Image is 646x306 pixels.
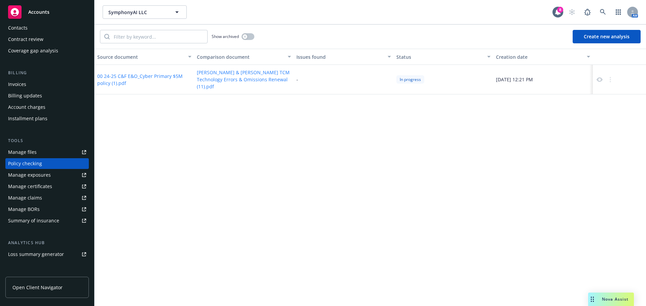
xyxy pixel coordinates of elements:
[103,5,187,19] button: SymphonyAI LLC
[8,204,40,215] div: Manage BORs
[573,30,641,43] button: Create new analysis
[8,34,43,45] div: Contract review
[5,23,89,33] a: Contacts
[396,53,483,60] div: Status
[588,293,597,306] div: Drag to move
[5,79,89,90] a: Invoices
[5,90,89,101] a: Billing updates
[8,158,42,169] div: Policy checking
[496,53,583,60] div: Creation date
[8,170,51,180] div: Manage exposures
[296,53,383,60] div: Issues found
[602,296,629,302] span: Nova Assist
[8,181,52,192] div: Manage certificates
[596,5,610,19] a: Search
[612,5,625,19] a: Switch app
[104,34,110,39] svg: Search
[588,293,634,306] button: Nova Assist
[8,192,42,203] div: Manage claims
[5,192,89,203] a: Manage claims
[194,49,294,65] button: Comparison document
[8,102,45,113] div: Account charges
[5,137,89,144] div: Tools
[197,69,291,90] button: [PERSON_NAME] & [PERSON_NAME] TCM Technology Errors & Omissions Renewal (11).pdf
[97,73,191,87] button: 00 24-25 C&F E&O_Cyber Primary $5M policy (1).pdf
[557,6,563,12] div: 8
[5,204,89,215] a: Manage BORs
[565,5,579,19] a: Start snowing
[5,45,89,56] a: Coverage gap analysis
[5,181,89,192] a: Manage certificates
[5,34,89,45] a: Contract review
[5,215,89,226] a: Summary of insurance
[493,49,593,65] button: Creation date
[197,53,284,60] div: Comparison document
[8,90,42,101] div: Billing updates
[8,45,58,56] div: Coverage gap analysis
[95,49,194,65] button: Source document
[5,70,89,76] div: Billing
[5,113,89,124] a: Installment plans
[28,9,49,15] span: Accounts
[5,147,89,158] a: Manage files
[8,215,59,226] div: Summary of insurance
[5,102,89,113] a: Account charges
[581,5,594,19] a: Report a Bug
[12,284,63,291] span: Open Client Navigator
[493,65,593,94] div: [DATE] 12:21 PM
[8,113,47,124] div: Installment plans
[8,249,64,260] div: Loss summary generator
[97,53,184,60] div: Source document
[5,170,89,180] a: Manage exposures
[396,75,424,84] div: In progress
[110,30,207,43] input: Filter by keyword...
[296,76,298,83] div: -
[8,79,26,90] div: Invoices
[394,49,493,65] button: Status
[5,239,89,246] div: Analytics hub
[8,147,37,158] div: Manage files
[5,158,89,169] a: Policy checking
[8,23,28,33] div: Contacts
[5,249,89,260] a: Loss summary generator
[212,34,239,39] span: Show archived
[294,49,393,65] button: Issues found
[5,3,89,21] a: Accounts
[108,9,167,16] span: SymphonyAI LLC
